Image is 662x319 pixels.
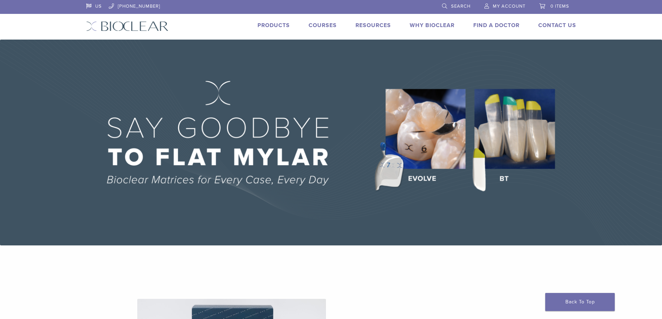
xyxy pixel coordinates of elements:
[550,3,569,9] span: 0 items
[355,22,391,29] a: Resources
[473,22,520,29] a: Find A Doctor
[410,22,455,29] a: Why Bioclear
[538,22,576,29] a: Contact Us
[451,3,471,9] span: Search
[86,21,169,31] img: Bioclear
[493,3,525,9] span: My Account
[309,22,337,29] a: Courses
[258,22,290,29] a: Products
[545,293,615,311] a: Back To Top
